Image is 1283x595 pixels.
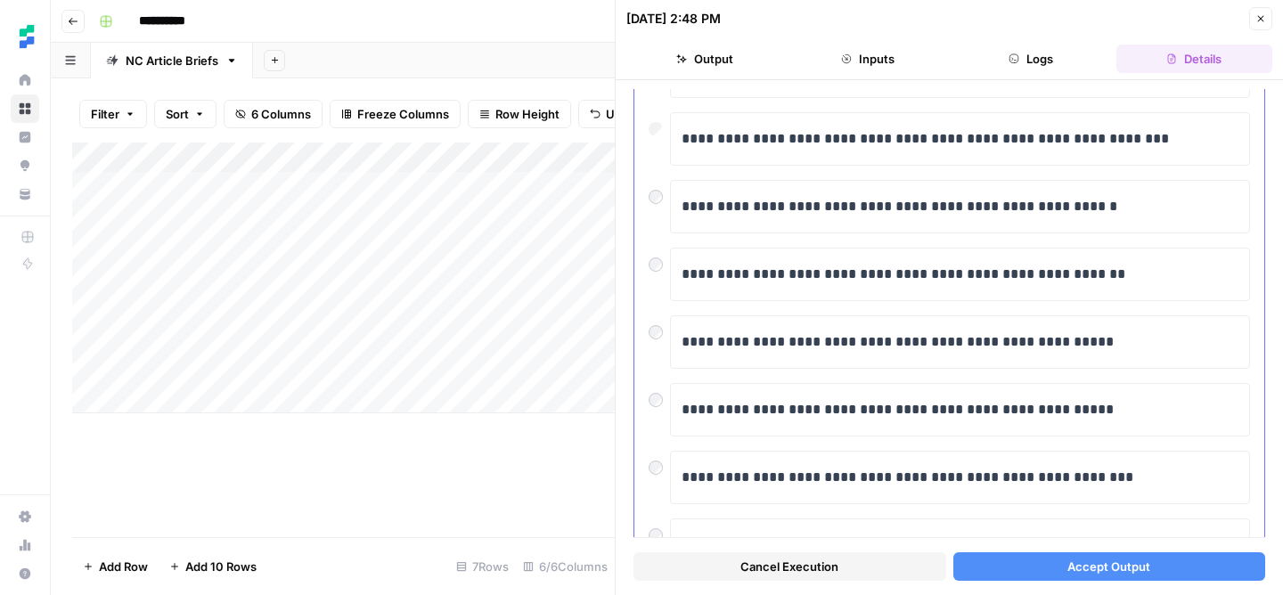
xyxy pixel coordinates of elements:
button: Accept Output [953,552,1266,581]
button: Add 10 Rows [159,552,267,581]
button: Freeze Columns [330,100,461,128]
span: Row Height [495,105,560,123]
a: Insights [11,123,39,151]
div: 7 Rows [449,552,516,581]
a: Opportunities [11,151,39,180]
a: Settings [11,502,39,531]
img: Ten Speed Logo [11,20,43,53]
span: Freeze Columns [357,105,449,123]
button: Filter [79,100,147,128]
button: Undo [578,100,648,128]
button: Row Height [468,100,571,128]
button: Add Row [72,552,159,581]
span: 6 Columns [251,105,311,123]
div: 6/6 Columns [516,552,615,581]
a: Usage [11,531,39,559]
a: Your Data [11,180,39,208]
button: Help + Support [11,559,39,588]
span: Cancel Execution [740,558,838,575]
span: Filter [91,105,119,123]
button: Logs [953,45,1109,73]
a: Home [11,66,39,94]
button: Workspace: Ten Speed [11,14,39,59]
div: [DATE] 2:48 PM [626,10,721,28]
button: Cancel Execution [633,552,946,581]
button: Details [1116,45,1272,73]
span: Undo [606,105,636,123]
button: Inputs [789,45,945,73]
button: 6 Columns [224,100,323,128]
span: Sort [166,105,189,123]
button: Sort [154,100,217,128]
span: Add 10 Rows [185,558,257,575]
div: NC Article Briefs [126,52,218,69]
span: Accept Output [1067,558,1150,575]
span: Add Row [99,558,148,575]
button: Output [626,45,782,73]
a: Browse [11,94,39,123]
a: NC Article Briefs [91,43,253,78]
